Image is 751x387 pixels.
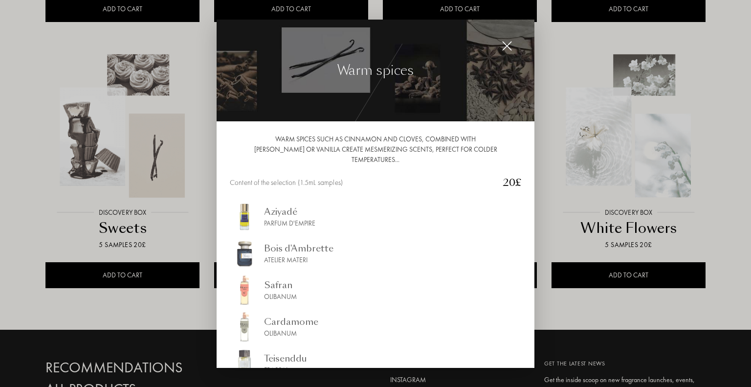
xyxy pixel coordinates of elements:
[230,312,259,341] img: img_sommelier
[264,291,297,301] div: Olibanum
[502,41,512,51] img: cross_white.svg
[230,312,521,341] a: img_sommelierCardamomeOlibanum
[264,328,318,338] div: Olibanum
[264,364,307,375] div: Frassai
[492,175,521,189] div: 20£
[230,238,521,268] a: img_sommelierBois d'AmbretteAtelier Materi
[217,20,534,122] img: img_collec
[230,348,521,378] a: img_sommelierTeisendduFrassai
[264,254,333,265] div: Atelier Materi
[264,205,315,218] div: Aziyadé
[230,134,521,164] div: Warm spices such as cinnamon and cloves, combined with [PERSON_NAME] or vanilla create mesmerizin...
[230,275,521,304] a: img_sommelierSafranOlibanum
[230,275,259,304] img: img_sommelier
[264,218,315,228] div: Parfum d'Empire
[264,315,318,328] div: Cardamome
[264,278,297,291] div: Safran
[230,348,259,378] img: img_sommelier
[264,241,333,254] div: Bois d'Ambrette
[230,202,259,231] img: img_sommelier
[337,60,414,81] div: Warm spices
[230,238,259,268] img: img_sommelier
[230,177,492,188] div: Content of the selection (1.5mL samples)
[264,351,307,364] div: Teisenddu
[230,202,521,231] a: img_sommelierAziyadéParfum d'Empire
